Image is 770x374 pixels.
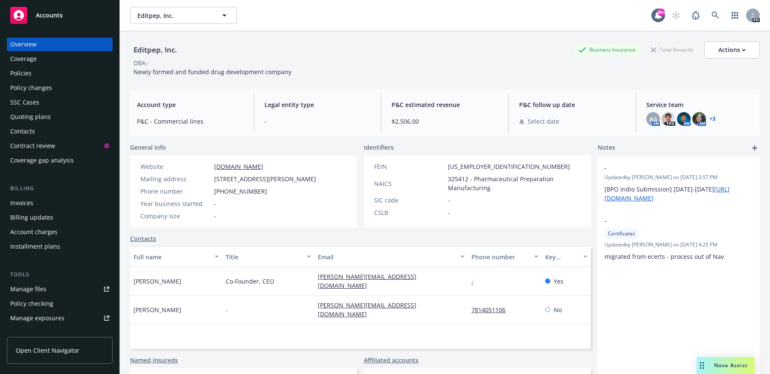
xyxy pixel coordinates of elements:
[545,252,578,261] div: Key contact
[36,12,63,19] span: Accounts
[140,187,211,196] div: Phone number
[7,225,113,239] a: Account charges
[471,277,480,285] a: -
[10,96,39,109] div: SSC Cases
[10,81,52,95] div: Policy changes
[318,252,455,261] div: Email
[264,117,371,126] span: -
[7,270,113,279] div: Tools
[214,187,267,196] span: [PHONE_NUMBER]
[392,117,498,126] span: $2,506.00
[7,282,113,296] a: Manage files
[134,252,209,261] div: Full name
[687,7,704,24] a: Report a Bug
[137,11,211,20] span: Editpep, Inc.
[7,196,113,210] a: Invoices
[318,273,416,290] a: [PERSON_NAME][EMAIL_ADDRESS][DOMAIN_NAME]
[134,58,149,67] div: DBA: -
[726,7,744,24] a: Switch app
[214,162,263,171] a: [DOMAIN_NAME]
[604,241,753,249] span: Updated by [PERSON_NAME] on [DATE] 4:25 PM
[10,282,46,296] div: Manage files
[704,41,760,58] button: Actions
[554,305,562,314] span: No
[604,185,753,203] p: [BPO Indio Submission] [DATE]-[DATE]
[10,211,53,224] div: Billing updates
[448,174,581,192] span: 325412 - Pharmaceutical Preparation Manufacturing
[10,139,55,153] div: Contract review
[7,211,113,224] a: Billing updates
[448,196,450,205] span: -
[604,216,731,225] span: -
[697,357,707,374] div: Drag to move
[709,116,715,122] a: +3
[608,230,635,238] span: Certificates
[707,7,724,24] a: Search
[7,110,113,124] a: Quoting plans
[214,174,316,183] span: [STREET_ADDRESS][PERSON_NAME]
[130,246,222,267] button: Full name
[214,212,216,220] span: -
[677,112,691,126] img: photo
[392,100,498,109] span: P&C estimated revenue
[137,117,244,126] span: P&C - Commercial lines
[10,125,35,138] div: Contacts
[7,38,113,51] a: Overview
[718,42,746,58] div: Actions
[7,297,113,310] a: Policy checking
[468,246,542,267] button: Phone number
[657,9,665,16] div: 99+
[10,154,74,167] div: Coverage gap analysis
[604,163,731,172] span: -
[374,162,445,171] div: FEIN
[750,143,760,153] a: add
[528,117,559,126] span: Select date
[7,3,113,27] a: Accounts
[134,305,181,314] span: [PERSON_NAME]
[668,7,685,24] a: Start snowing
[140,199,211,208] div: Year business started
[7,311,113,325] a: Manage exposures
[574,44,640,55] div: Business Insurance
[604,252,724,261] span: migrated from ecerts - process out of Nav
[7,52,113,66] a: Coverage
[7,154,113,167] a: Coverage gap analysis
[226,305,228,314] span: -
[374,179,445,188] div: NAICS
[264,100,371,109] span: Legal entity type
[598,143,615,153] span: Notes
[519,100,626,109] span: P&C follow up date
[10,196,33,210] div: Invoices
[140,212,211,220] div: Company size
[134,277,181,286] span: [PERSON_NAME]
[374,196,445,205] div: SIC code
[692,112,706,126] img: photo
[134,68,291,76] span: Newly formed and funded drug development company
[598,209,760,268] div: -CertificatesUpdatedby [PERSON_NAME] on [DATE] 4:25 PMmigrated from ecerts - process out of Nav
[471,306,512,314] a: 7814051106
[226,277,274,286] span: Co-Founder, CEO
[7,81,113,95] a: Policy changes
[697,357,755,374] button: Nova Assist
[542,246,591,267] button: Key contact
[10,311,64,325] div: Manage exposures
[471,252,529,261] div: Phone number
[10,240,60,253] div: Installment plans
[10,52,37,66] div: Coverage
[448,208,450,217] span: -
[7,139,113,153] a: Contract review
[10,110,51,124] div: Quoting plans
[7,240,113,253] a: Installment plans
[714,362,748,369] span: Nova Assist
[130,44,180,55] div: Editpep, Inc.
[448,162,570,171] span: [US_EMPLOYER_IDENTIFICATION_NUMBER]
[16,346,79,355] span: Open Client Navigator
[7,326,113,339] a: Manage certificates
[554,277,564,286] span: Yes
[140,174,211,183] div: Mailing address
[7,184,113,193] div: Billing
[10,67,32,80] div: Policies
[646,100,753,109] span: Service team
[7,125,113,138] a: Contacts
[364,356,418,365] a: Affiliated accounts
